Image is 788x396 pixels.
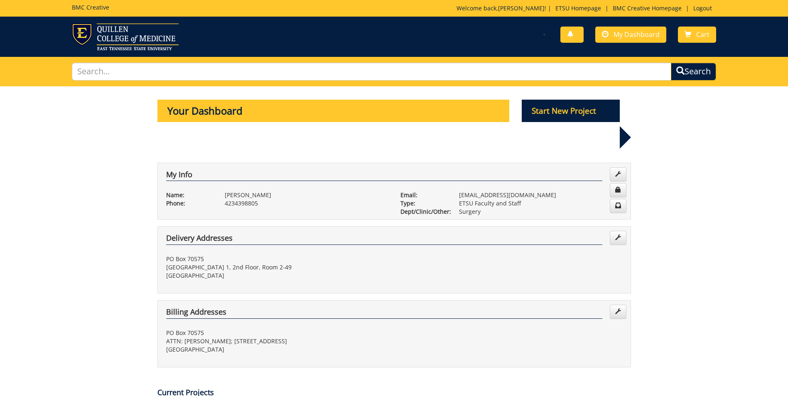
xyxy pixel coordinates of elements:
p: PO Box 70575 [166,329,388,337]
h4: Delivery Addresses [166,234,602,245]
p: Name: [166,191,212,199]
p: Welcome back, ! | | | [457,4,716,12]
a: BMC Creative Homepage [609,4,686,12]
a: My Dashboard [595,27,666,43]
a: Cart [678,27,716,43]
p: PO Box 70575 [166,255,388,263]
p: ATTN: [PERSON_NAME]; [STREET_ADDRESS] [166,337,388,345]
span: Cart [696,30,709,39]
a: Start New Project [522,108,620,115]
p: [PERSON_NAME] [225,191,388,199]
a: [PERSON_NAME] [498,4,545,12]
a: Change Password [610,183,626,197]
h5: BMC Creative [72,4,109,10]
a: Change Communication Preferences [610,199,626,213]
p: Surgery [459,208,622,216]
img: ETSU logo [72,23,179,50]
p: Phone: [166,199,212,208]
p: Your Dashboard [157,100,510,122]
p: 4234398805 [225,199,388,208]
a: Edit Info [610,167,626,181]
p: Dept/Clinic/Other: [400,208,447,216]
h4: Billing Addresses [166,308,602,319]
p: Type: [400,199,447,208]
p: Start New Project [522,100,620,122]
button: Search [671,63,716,81]
a: Edit Addresses [610,231,626,245]
a: Logout [689,4,716,12]
p: Email: [400,191,447,199]
p: ETSU Faculty and Staff [459,199,622,208]
a: ETSU Homepage [551,4,605,12]
p: [EMAIL_ADDRESS][DOMAIN_NAME] [459,191,622,199]
p: [GEOGRAPHIC_DATA] [166,271,388,280]
p: [GEOGRAPHIC_DATA] [166,345,388,354]
span: My Dashboard [614,30,660,39]
input: Search... [72,63,671,81]
a: Edit Addresses [610,305,626,319]
h4: My Info [166,171,602,181]
p: [GEOGRAPHIC_DATA] 1, 2nd Floor, Room 2-49 [166,263,388,271]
